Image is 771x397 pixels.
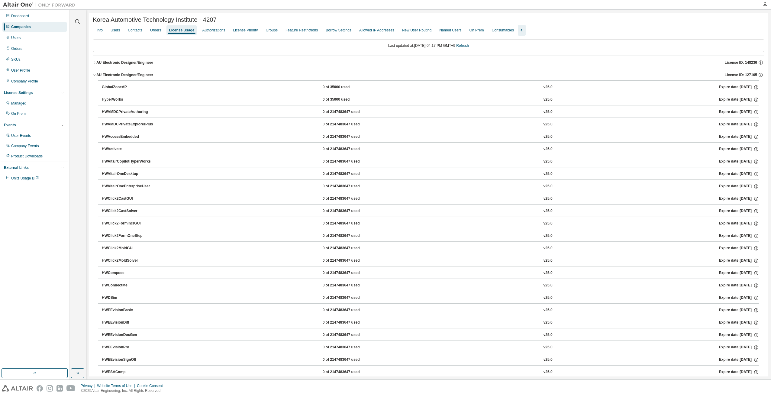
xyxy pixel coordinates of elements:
[323,246,377,251] div: 0 of 2147483647 used
[169,28,194,33] div: License Usage
[96,73,153,77] div: AU Electronic Designer/Engineer
[102,134,156,140] div: HWAccessEmbedded
[66,385,75,392] img: youtube.svg
[81,388,166,393] p: © 2025 Altair Engineering, Inc. All Rights Reserved.
[719,295,759,301] div: Expire date: [DATE]
[11,35,21,40] div: Users
[102,366,759,379] button: HWESAComp0 of 2147483647 usedv25.0Expire date:[DATE]
[102,105,759,119] button: HWAMDCPrivateAuthoring0 of 2147483647 usedv25.0Expire date:[DATE]
[323,171,377,177] div: 0 of 2147483647 used
[719,308,759,313] div: Expire date: [DATE]
[323,370,377,375] div: 0 of 2147483647 used
[719,233,759,239] div: Expire date: [DATE]
[719,332,759,338] div: Expire date: [DATE]
[102,85,156,90] div: GlobalZoneAP
[102,345,156,350] div: HWEEvisionPro
[102,147,156,152] div: HWActivate
[102,130,759,144] button: HWAccessEmbedded0 of 2147483647 usedv25.0Expire date:[DATE]
[266,28,278,33] div: Groups
[719,85,759,90] div: Expire date: [DATE]
[102,357,156,363] div: HWEEvisionSignOff
[102,205,759,218] button: HWClick2CastSolver0 of 2147483647 usedv25.0Expire date:[DATE]
[11,111,26,116] div: On Prem
[323,208,377,214] div: 0 of 2147483647 used
[102,242,759,255] button: HWClick2MoldGUI0 of 2147483647 usedv25.0Expire date:[DATE]
[97,383,137,388] div: Website Terms of Use
[323,357,377,363] div: 0 of 2147483647 used
[111,28,120,33] div: Users
[102,196,156,202] div: HWClick2CastGUI
[56,385,63,392] img: linkedin.svg
[93,16,217,23] span: Korea Automotive Technology Institute - 4207
[102,159,156,164] div: HWAltairCopilotHyperWorks
[202,28,225,33] div: Authorizations
[544,345,553,350] div: v25.0
[137,383,166,388] div: Cookie Consent
[544,357,553,363] div: v25.0
[102,221,156,226] div: HWClick2FormIncrGUI
[323,295,377,301] div: 0 of 2147483647 used
[492,28,514,33] div: Consumables
[719,258,759,263] div: Expire date: [DATE]
[323,109,377,115] div: 0 of 2147483647 used
[47,385,53,392] img: instagram.svg
[544,97,553,102] div: v25.0
[719,270,759,276] div: Expire date: [DATE]
[323,270,377,276] div: 0 of 2147483647 used
[719,147,759,152] div: Expire date: [DATE]
[102,341,759,354] button: HWEEvisionPro0 of 2147483647 usedv25.0Expire date:[DATE]
[102,180,759,193] button: HWAltairOneEnterpriseUser0 of 2147483647 usedv25.0Expire date:[DATE]
[323,233,377,239] div: 0 of 2147483647 used
[323,345,377,350] div: 0 of 2147483647 used
[4,123,16,127] div: Events
[102,370,156,375] div: HWESAComp
[102,155,759,168] button: HWAltairCopilotHyperWorks0 of 2147483647 usedv25.0Expire date:[DATE]
[2,385,33,392] img: altair_logo.svg
[544,370,553,375] div: v25.0
[323,184,377,189] div: 0 of 2147483647 used
[323,258,377,263] div: 0 of 2147483647 used
[102,229,759,243] button: HWClick2FormOneStep0 of 2147483647 usedv25.0Expire date:[DATE]
[102,328,759,342] button: HWEEvisionDocGen0 of 2147483647 usedv25.0Expire date:[DATE]
[544,171,553,177] div: v25.0
[81,383,97,388] div: Privacy
[102,192,759,205] button: HWClick2CastGUI0 of 2147483647 usedv25.0Expire date:[DATE]
[4,90,33,95] div: License Settings
[11,154,43,159] div: Product Downloads
[544,332,553,338] div: v25.0
[11,57,21,62] div: SKUs
[102,308,156,313] div: HWEEvisionBasic
[93,56,764,69] button: AU Electronic Designer/EngineerLicense ID: 148236
[323,221,377,226] div: 0 of 2147483647 used
[102,295,156,301] div: HWDSim
[93,68,764,82] button: AU Electronic Designer/EngineerLicense ID: 127105
[719,184,759,189] div: Expire date: [DATE]
[102,353,759,366] button: HWEEvisionSignOff0 of 2147483647 usedv25.0Expire date:[DATE]
[102,184,156,189] div: HWAltairOneEnterpriseUser
[719,109,759,115] div: Expire date: [DATE]
[102,270,156,276] div: HWCompose
[102,122,156,127] div: HWAMDCPrivateExplorerPlus
[323,122,377,127] div: 0 of 2147483647 used
[11,79,38,84] div: Company Profile
[102,118,759,131] button: HWAMDCPrivateExplorerPlus0 of 2147483647 usedv25.0Expire date:[DATE]
[323,97,377,102] div: 0 of 35000 used
[402,28,431,33] div: New User Routing
[233,28,258,33] div: License Priority
[97,28,103,33] div: Info
[323,308,377,313] div: 0 of 2147483647 used
[323,85,377,90] div: 0 of 35000 used
[469,28,484,33] div: On Prem
[544,283,553,288] div: v25.0
[544,320,553,325] div: v25.0
[323,332,377,338] div: 0 of 2147483647 used
[102,109,156,115] div: HWAMDCPrivateAuthoring
[719,357,759,363] div: Expire date: [DATE]
[544,308,553,313] div: v25.0
[11,101,26,106] div: Managed
[11,46,22,51] div: Orders
[102,167,759,181] button: HWAltairOneDesktop0 of 2147483647 usedv25.0Expire date:[DATE]
[323,134,377,140] div: 0 of 2147483647 used
[11,133,31,138] div: User Events
[102,258,156,263] div: HWClick2MoldSolver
